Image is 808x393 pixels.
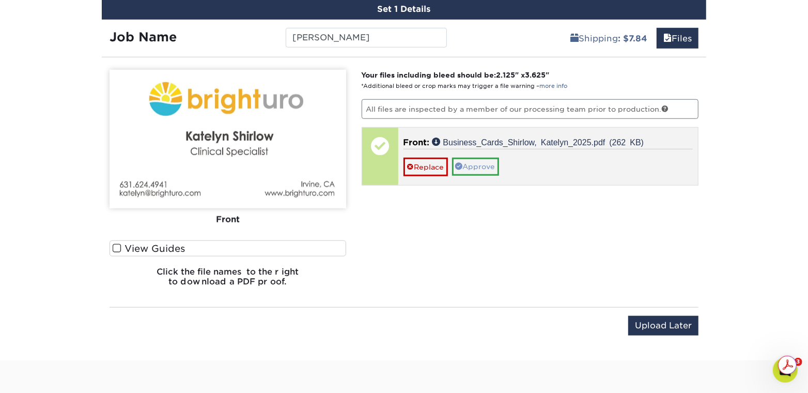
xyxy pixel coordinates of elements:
span: shipping [570,34,579,43]
a: Business_Cards_Shirlow, Katelyn_2025.pdf (262 KB) [432,138,644,146]
span: Front: [403,138,430,147]
iframe: Intercom live chat [773,358,798,383]
span: 3.625 [525,71,546,79]
a: Files [657,28,698,49]
a: more info [540,83,568,89]
label: View Guides [110,240,346,256]
span: 2.125 [496,71,516,79]
span: files [663,34,672,43]
strong: Job Name [110,29,177,44]
p: All files are inspected by a member of our processing team prior to production. [362,99,699,119]
b: : $7.84 [618,34,647,43]
small: *Additional bleed or crop marks may trigger a file warning – [362,83,568,89]
a: Shipping: $7.84 [564,28,654,49]
a: Replace [403,158,448,176]
input: Enter a job name [286,28,446,48]
input: Upload Later [628,316,698,336]
a: Approve [452,158,499,175]
div: Front [110,208,346,231]
h6: Click the file names to the right to download a PDF proof. [110,267,346,295]
strong: Your files including bleed should be: " x " [362,71,550,79]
